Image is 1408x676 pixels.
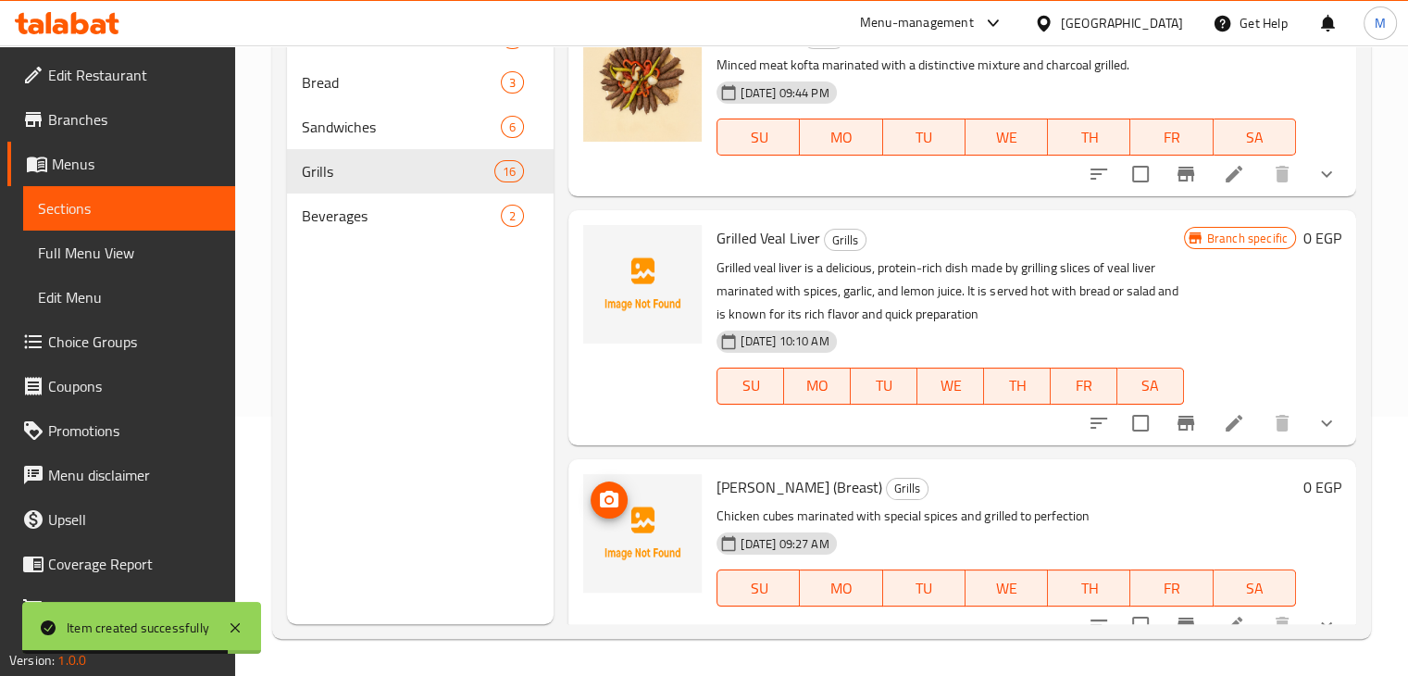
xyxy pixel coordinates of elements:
[1223,614,1245,636] a: Edit menu item
[287,60,554,105] div: Bread3
[1221,124,1289,151] span: SA
[1058,372,1110,399] span: FR
[302,71,502,94] div: Bread
[7,497,235,542] a: Upsell
[7,142,235,186] a: Menus
[1260,603,1304,647] button: delete
[825,230,866,251] span: Grills
[7,97,235,142] a: Branches
[1260,152,1304,196] button: delete
[583,474,702,593] img: Shish Tawook (Breast)
[973,575,1040,602] span: WE
[9,648,55,672] span: Version:
[48,464,220,486] span: Menu disclaimer
[807,575,875,602] span: MO
[583,225,702,344] img: Grilled Veal Liver
[800,119,882,156] button: MO
[883,119,966,156] button: TU
[48,375,220,397] span: Coupons
[1223,412,1245,434] a: Edit menu item
[991,372,1043,399] span: TH
[716,224,820,252] span: Grilled Veal Liver
[23,186,235,231] a: Sections
[23,231,235,275] a: Full Menu View
[733,84,836,102] span: [DATE] 09:44 PM
[966,119,1048,156] button: WE
[7,542,235,586] a: Coverage Report
[1077,603,1121,647] button: sort-choices
[1061,13,1183,33] div: [GEOGRAPHIC_DATA]
[1375,13,1386,33] span: M
[725,372,777,399] span: SU
[860,12,974,34] div: Menu-management
[851,368,917,405] button: TU
[583,23,702,142] img: Kebab (Kofta)
[1138,124,1205,151] span: FR
[1164,152,1208,196] button: Branch-specific-item
[716,368,784,405] button: SU
[1048,119,1130,156] button: TH
[716,257,1183,326] p: Grilled veal liver is a delicious, protein-rich dish made by grilling slices of veal liver marina...
[38,242,220,264] span: Full Menu View
[302,205,502,227] span: Beverages
[48,64,220,86] span: Edit Restaurant
[716,505,1296,528] p: Chicken cubes marinated with special spices and grilled to perfection
[1077,152,1121,196] button: sort-choices
[501,71,524,94] div: items
[302,116,502,138] div: Sandwiches
[716,119,800,156] button: SU
[302,160,495,182] div: Grills
[1130,570,1213,607] button: FR
[1214,570,1296,607] button: SA
[733,535,836,553] span: [DATE] 09:27 AM
[287,149,554,194] div: Grills16
[287,194,554,238] div: Beverages2
[48,331,220,353] span: Choice Groups
[1048,570,1130,607] button: TH
[891,575,958,602] span: TU
[784,368,851,405] button: MO
[502,74,523,92] span: 3
[791,372,843,399] span: MO
[38,286,220,308] span: Edit Menu
[716,54,1296,77] p: Minced meat kofta marinated with a distinctive mixture and charcoal grilled.
[1121,606,1160,645] span: Select to update
[716,473,882,501] span: [PERSON_NAME] (Breast)
[502,207,523,225] span: 2
[917,368,984,405] button: WE
[57,648,86,672] span: 1.0.0
[824,229,866,251] div: Grills
[725,575,792,602] span: SU
[287,105,554,149] div: Sandwiches6
[725,124,792,151] span: SU
[1214,119,1296,156] button: SA
[7,319,235,364] a: Choice Groups
[1223,163,1245,185] a: Edit menu item
[1130,119,1213,156] button: FR
[887,478,928,499] span: Grills
[501,116,524,138] div: items
[716,570,800,607] button: SU
[502,119,523,136] span: 6
[1315,412,1338,434] svg: Show Choices
[501,205,524,227] div: items
[1303,23,1341,49] h6: 0 EGP
[1303,474,1341,500] h6: 0 EGP
[883,570,966,607] button: TU
[1260,401,1304,445] button: delete
[1221,575,1289,602] span: SA
[1125,372,1177,399] span: SA
[48,108,220,131] span: Branches
[591,482,628,519] button: upload picture
[38,197,220,219] span: Sections
[48,553,220,575] span: Coverage Report
[733,332,836,350] span: [DATE] 10:10 AM
[7,453,235,497] a: Menu disclaimer
[48,508,220,531] span: Upsell
[1164,603,1208,647] button: Branch-specific-item
[1304,152,1349,196] button: show more
[1138,575,1205,602] span: FR
[858,372,910,399] span: TU
[23,275,235,319] a: Edit Menu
